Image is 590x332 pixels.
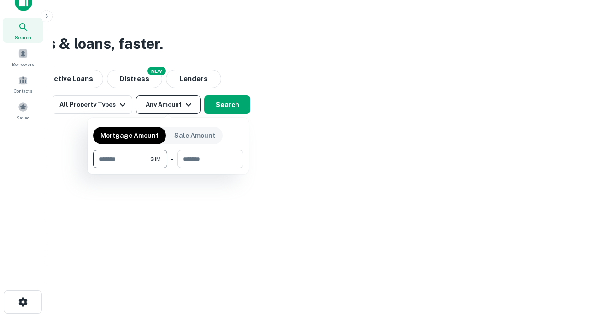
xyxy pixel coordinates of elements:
p: Mortgage Amount [100,130,159,141]
div: - [171,150,174,168]
span: $1M [150,155,161,163]
iframe: Chat Widget [544,258,590,302]
p: Sale Amount [174,130,215,141]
